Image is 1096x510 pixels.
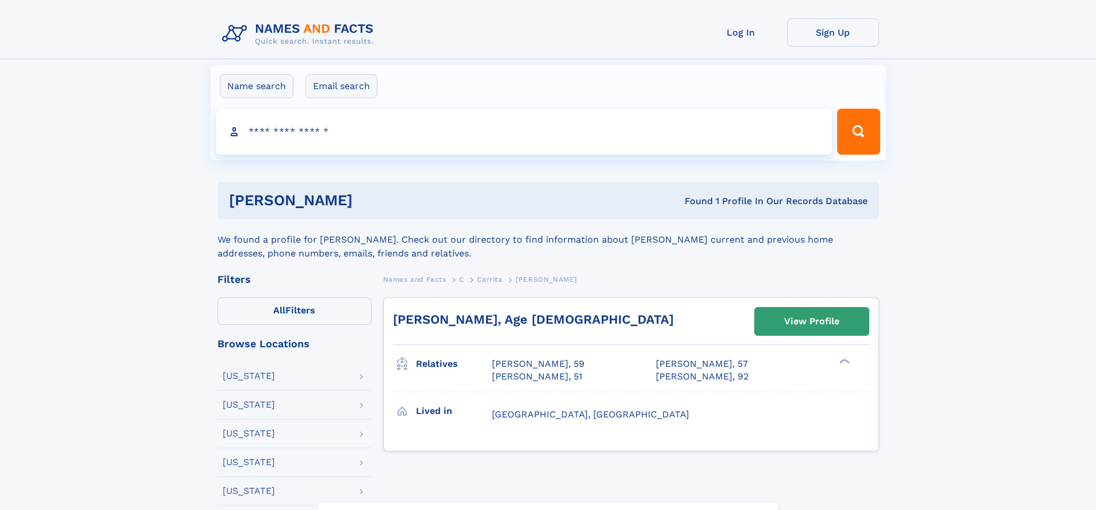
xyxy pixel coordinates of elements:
[223,458,275,467] div: [US_STATE]
[229,193,519,208] h1: [PERSON_NAME]
[837,358,850,365] div: ❯
[492,358,585,370] a: [PERSON_NAME], 59
[217,274,372,285] div: Filters
[223,429,275,438] div: [US_STATE]
[305,74,377,98] label: Email search
[416,401,492,421] h3: Lived in
[459,272,464,286] a: C
[784,308,839,335] div: View Profile
[383,272,446,286] a: Names and Facts
[656,370,749,383] a: [PERSON_NAME], 92
[492,370,582,383] a: [PERSON_NAME], 51
[220,74,293,98] label: Name search
[695,18,787,47] a: Log In
[217,219,879,260] div: We found a profile for [PERSON_NAME]. Check out our directory to find information about [PERSON_N...
[755,308,869,335] a: View Profile
[477,275,502,283] span: Carrita
[837,109,880,155] button: Search Button
[477,272,502,286] a: Carrita
[416,354,492,374] h3: Relatives
[459,275,464,283] span: C
[787,18,879,47] a: Sign Up
[223,371,275,381] div: [US_STATE]
[217,18,383,49] img: Logo Names and Facts
[393,312,674,327] a: [PERSON_NAME], Age [DEMOGRAPHIC_DATA]
[492,409,689,420] span: [GEOGRAPHIC_DATA], [GEOGRAPHIC_DATA]
[273,305,285,316] span: All
[217,339,372,349] div: Browse Locations
[518,195,868,208] div: Found 1 Profile In Our Records Database
[216,109,832,155] input: search input
[515,275,577,283] span: [PERSON_NAME]
[223,400,275,409] div: [US_STATE]
[656,358,748,370] a: [PERSON_NAME], 57
[217,297,372,325] label: Filters
[223,486,275,496] div: [US_STATE]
